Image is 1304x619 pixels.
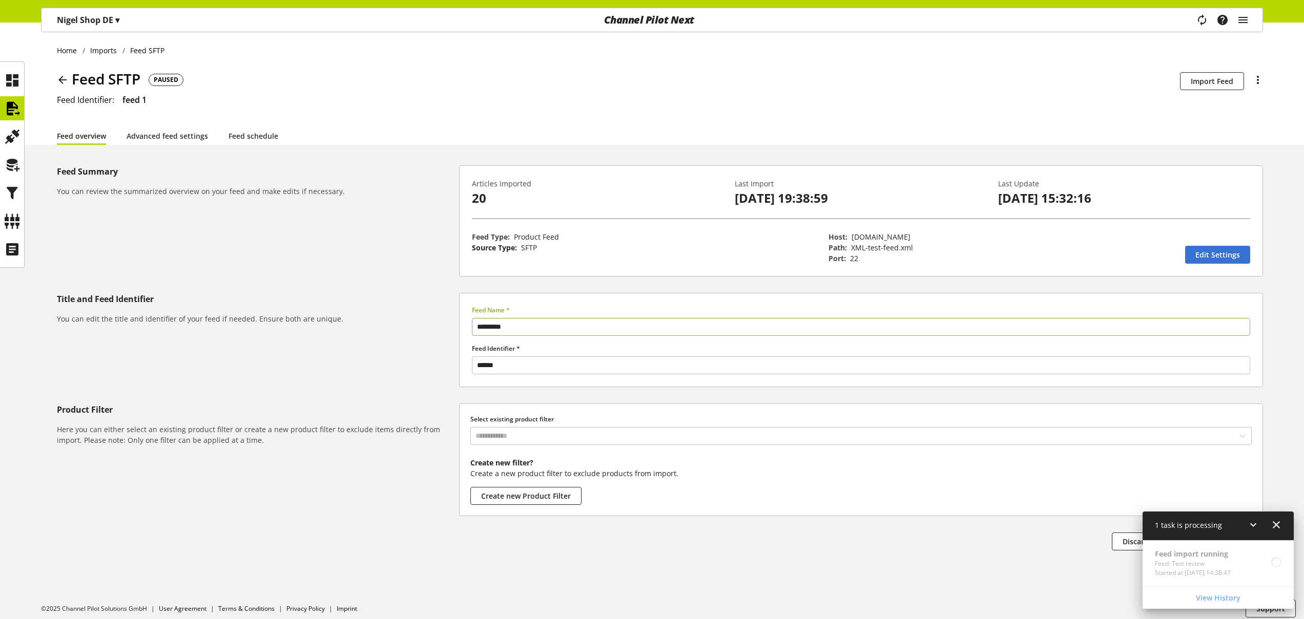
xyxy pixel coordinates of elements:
[851,243,913,252] span: XML-test-feed.xml
[229,131,278,141] a: Feed schedule
[1155,520,1222,530] span: 1 task is processing
[57,293,455,305] h5: Title and Feed Identifier
[521,243,537,252] span: SFTP
[57,165,455,178] h5: Feed Summary
[1180,72,1244,90] button: Import Feed
[72,68,140,90] span: Feed SFTP
[286,604,325,613] a: Privacy Policy
[998,189,1250,207] p: [DATE] 15:32:16
[514,232,559,242] span: Product Feed
[218,604,275,613] a: Terms & Conditions
[852,232,910,242] span: ftp.channelpilot.com
[998,178,1250,189] p: Last Update
[829,243,847,252] span: Path:
[1145,589,1292,607] a: View History
[41,8,1263,32] nav: main navigation
[1185,246,1250,264] a: Edit Settings
[1196,592,1240,603] span: View History
[470,458,533,467] b: Create new filter?
[472,232,510,242] span: Feed Type:
[1191,76,1233,87] span: Import Feed
[1112,532,1191,550] button: Discard Changes
[472,243,517,252] span: Source Type:
[481,490,571,501] span: Create new Product Filter
[470,487,582,505] button: Create new Product Filter
[41,604,159,613] li: ©2025 Channel Pilot Solutions GmbH
[470,468,1252,479] p: Create a new product filter to exclude products from import.
[1123,536,1181,547] span: Discard Changes
[57,131,106,141] a: Feed overview
[57,186,455,197] h6: You can review the summarized overview on your feed and make edits if necessary.
[472,189,724,207] p: 20
[57,403,455,416] h5: Product Filter
[57,424,455,445] h6: Here you can either select an existing product filter or create a new product filter to exclude i...
[159,604,206,613] a: User Agreement
[472,344,520,353] span: Feed Identifier *
[154,75,178,84] span: PAUSED
[57,94,114,105] span: Feed Identifier:
[1195,249,1240,260] span: Edit Settings
[337,604,357,613] a: Imprint
[127,131,208,141] a: Advanced feed settings
[472,178,724,189] p: Articles Imported
[57,313,455,324] h6: You can edit the title and identifier of your feed if needed. Ensure both are unique.
[829,232,847,242] span: Host:
[57,14,119,26] p: Nigel Shop DE
[735,178,987,189] p: Last Import
[57,45,82,56] a: Home
[829,253,846,263] span: Port:
[850,253,858,263] span: 22
[735,189,987,207] p: [DATE] 19:38:59
[470,415,1252,424] label: Select existing product filter
[122,94,147,105] span: feed 1
[472,306,510,314] span: Feed Name *
[85,45,122,56] a: Imports
[115,14,119,26] span: ▾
